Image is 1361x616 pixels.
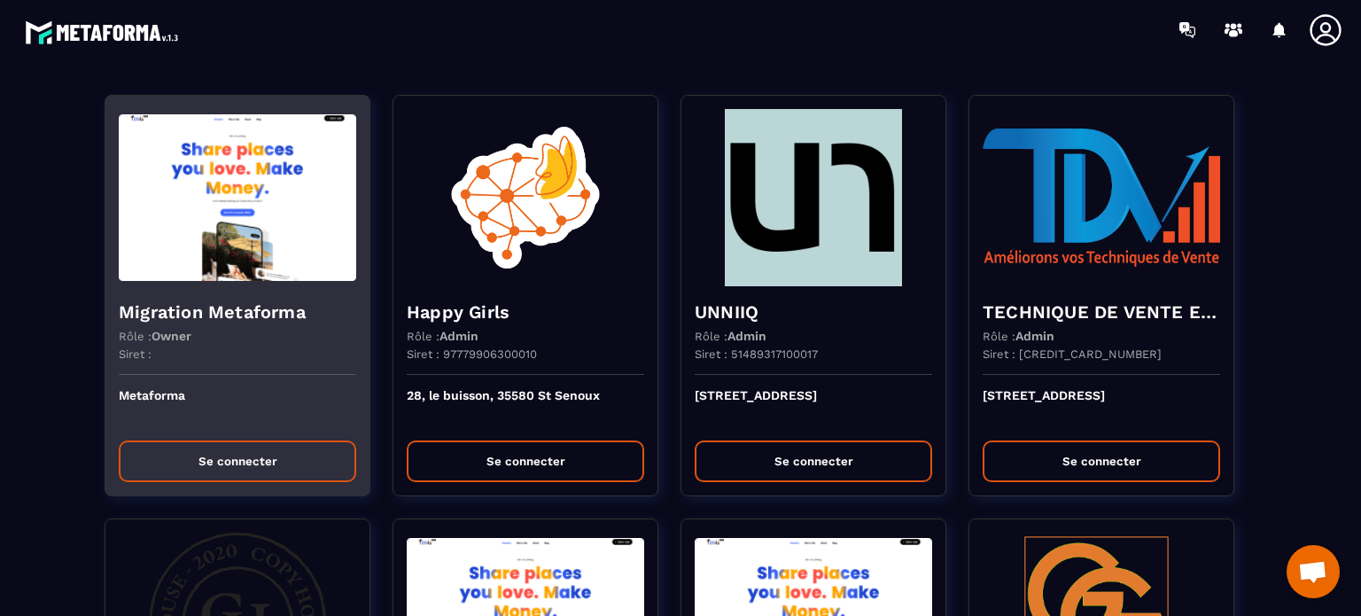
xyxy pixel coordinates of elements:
[407,347,537,361] p: Siret : 97779906300010
[407,441,644,482] button: Se connecter
[983,329,1054,343] p: Rôle :
[119,300,356,324] h4: Migration Metaforma
[119,329,191,343] p: Rôle :
[695,441,932,482] button: Se connecter
[407,109,644,286] img: funnel-background
[407,388,644,427] p: 28, le buisson, 35580 St Senoux
[983,300,1220,324] h4: TECHNIQUE DE VENTE EDITION
[25,16,184,49] img: logo
[119,347,152,361] p: Siret :
[727,329,766,343] span: Admin
[1015,329,1054,343] span: Admin
[695,329,766,343] p: Rôle :
[695,109,932,286] img: funnel-background
[119,441,356,482] button: Se connecter
[983,109,1220,286] img: funnel-background
[119,388,356,427] p: Metaforma
[695,300,932,324] h4: UNNIIQ
[695,388,932,427] p: [STREET_ADDRESS]
[1287,545,1340,598] div: Ouvrir le chat
[407,300,644,324] h4: Happy Girls
[983,388,1220,427] p: [STREET_ADDRESS]
[695,347,818,361] p: Siret : 51489317100017
[407,329,478,343] p: Rôle :
[983,441,1220,482] button: Se connecter
[152,329,191,343] span: Owner
[119,109,356,286] img: funnel-background
[983,347,1162,361] p: Siret : [CREDIT_CARD_NUMBER]
[439,329,478,343] span: Admin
